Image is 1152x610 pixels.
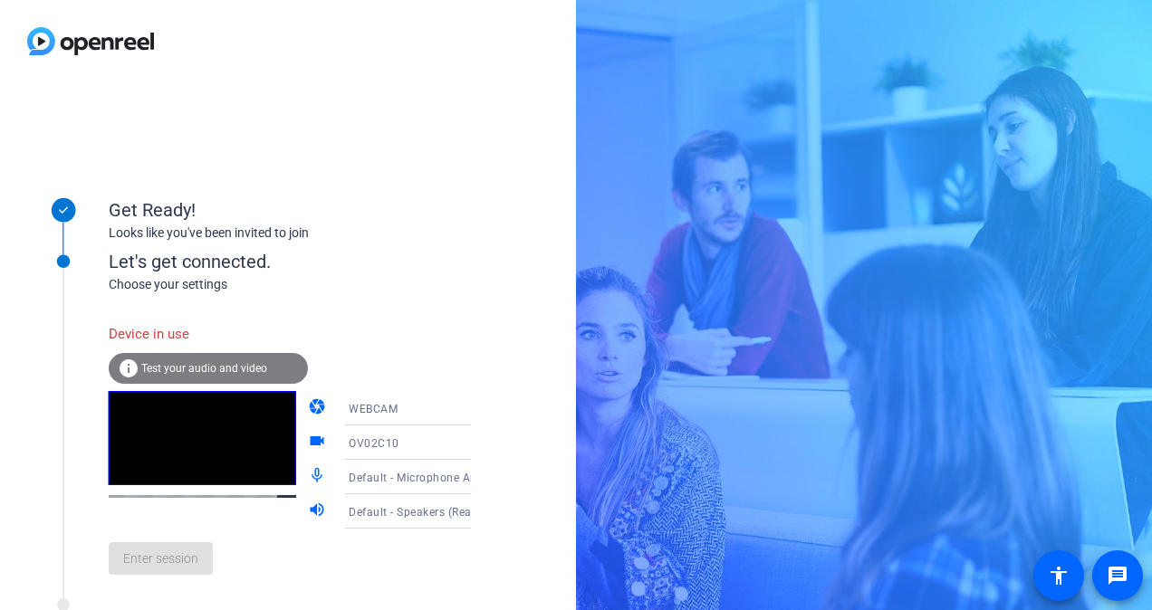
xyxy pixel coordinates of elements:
[349,504,544,519] span: Default - Speakers (Realtek(R) Audio)
[118,357,139,379] mat-icon: info
[308,397,330,419] mat-icon: camera
[308,432,330,453] mat-icon: videocam
[1048,565,1070,586] mat-icon: accessibility
[109,275,508,294] div: Choose your settings
[349,470,590,484] span: Default - Microphone Array (Realtek(R) Audio)
[109,196,471,224] div: Get Ready!
[141,362,267,375] span: Test your audio and video
[349,403,398,415] span: WEBCAM
[349,437,399,450] span: OV02C10
[109,248,508,275] div: Let's get connected.
[109,315,308,354] div: Device in use
[1107,565,1128,586] mat-icon: message
[308,466,330,488] mat-icon: mic_none
[109,224,471,243] div: Looks like you've been invited to join
[308,500,330,522] mat-icon: volume_up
